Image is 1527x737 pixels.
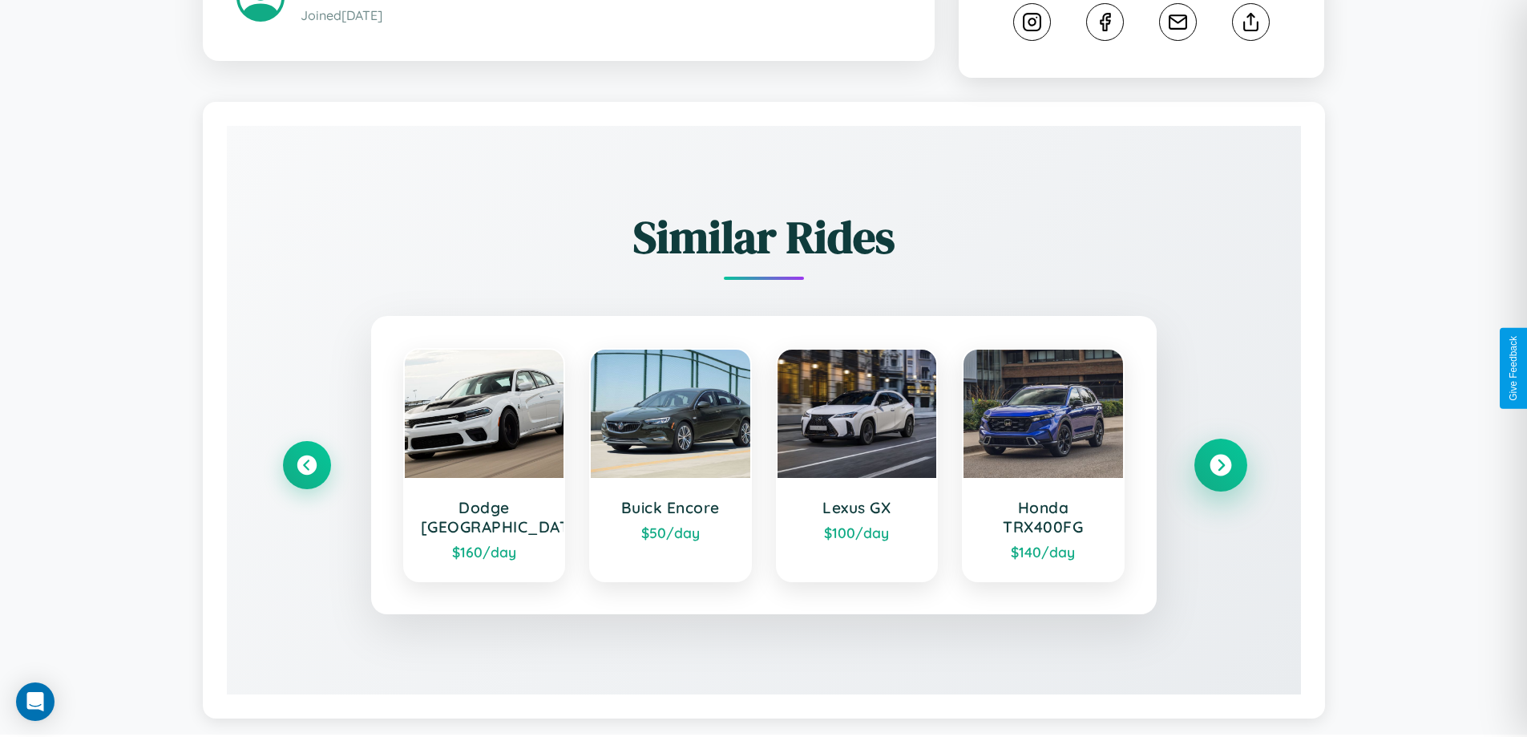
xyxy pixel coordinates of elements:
[980,543,1107,561] div: $ 140 /day
[1508,336,1519,401] div: Give Feedback
[794,524,921,541] div: $ 100 /day
[421,498,548,537] h3: Dodge [GEOGRAPHIC_DATA]
[776,348,939,582] a: Lexus GX$100/day
[607,524,734,541] div: $ 50 /day
[16,682,55,721] div: Open Intercom Messenger
[283,206,1245,268] h2: Similar Rides
[962,348,1125,582] a: Honda TRX400FG$140/day
[421,543,548,561] div: $ 160 /day
[301,4,901,27] p: Joined [DATE]
[794,498,921,517] h3: Lexus GX
[403,348,566,582] a: Dodge [GEOGRAPHIC_DATA]$160/day
[589,348,752,582] a: Buick Encore$50/day
[980,498,1107,537] h3: Honda TRX400FG
[607,498,734,517] h3: Buick Encore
